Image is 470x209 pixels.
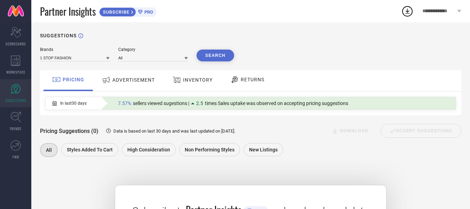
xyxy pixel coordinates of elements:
[112,77,155,83] span: ADVERTISEMENT
[40,128,98,134] span: Pricing Suggestions (0)
[67,147,113,152] span: Styles Added To Cart
[118,100,131,106] span: 7.57%
[99,6,157,17] a: SUBSCRIBEPRO
[40,47,110,52] div: Brands
[401,5,414,17] div: Open download list
[196,100,203,106] span: 2.5
[113,128,235,134] span: Data is based on last 30 days and was last updated on [DATE] .
[197,50,234,61] button: Search
[249,147,278,152] span: New Listings
[118,47,188,52] div: Category
[46,147,52,153] span: All
[241,77,264,82] span: RETURNS
[40,4,96,18] span: Partner Insights
[6,41,26,46] span: SCORECARDS
[185,147,234,152] span: Non Performing Styles
[60,101,87,106] span: In last 30 days
[183,77,213,83] span: INVENTORY
[127,147,170,152] span: High Consideration
[10,126,22,131] span: TRENDS
[114,99,352,108] div: Percentage of sellers who have viewed suggestions for the current Insight Type
[5,98,26,103] span: SUGGESTIONS
[6,69,25,75] span: WORKSPACE
[40,33,77,38] h1: SUGGESTIONS
[133,100,189,106] span: sellers viewed sugestions |
[381,124,461,138] div: Accept Suggestions
[13,154,19,159] span: FWD
[99,9,131,15] span: SUBSCRIBE
[63,77,84,82] span: PRICING
[143,9,153,15] span: PRO
[205,100,348,106] span: times Sales uptake was observed on accepting pricing suggestions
